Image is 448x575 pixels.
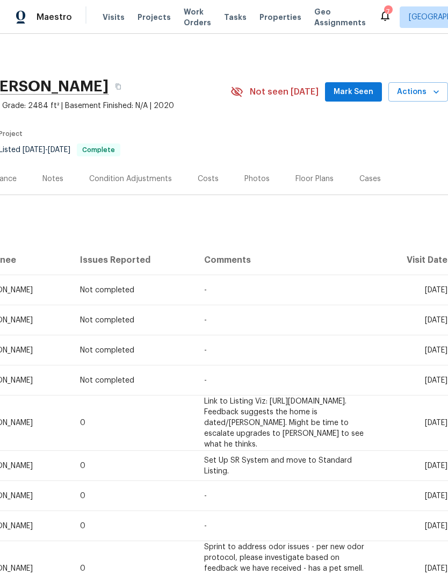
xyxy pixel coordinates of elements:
[80,286,134,294] span: Not completed
[384,6,392,17] div: 7
[359,174,381,184] div: Cases
[80,522,85,530] span: 0
[198,174,219,184] div: Costs
[204,347,207,354] span: -
[80,347,134,354] span: Not completed
[204,492,207,500] span: -
[89,174,172,184] div: Condition Adjustments
[250,87,319,97] span: Not seen [DATE]
[204,317,207,324] span: -
[103,12,125,23] span: Visits
[425,462,447,470] span: [DATE]
[425,317,447,324] span: [DATE]
[425,492,447,500] span: [DATE]
[80,317,134,324] span: Not completed
[80,492,85,500] span: 0
[80,462,85,470] span: 0
[80,419,85,427] span: 0
[204,522,207,530] span: -
[80,565,85,572] span: 0
[259,12,301,23] span: Properties
[425,286,447,294] span: [DATE]
[325,82,382,102] button: Mark Seen
[71,245,195,275] th: Issues Reported
[204,457,352,475] span: Set Up SR System and move to Standard Listing.
[37,12,72,23] span: Maestro
[23,146,45,154] span: [DATE]
[138,12,171,23] span: Projects
[42,174,63,184] div: Notes
[204,377,207,384] span: -
[196,245,378,275] th: Comments
[378,245,448,275] th: Visit Date
[48,146,70,154] span: [DATE]
[80,377,134,384] span: Not completed
[388,82,448,102] button: Actions
[78,147,119,153] span: Complete
[425,565,447,572] span: [DATE]
[295,174,334,184] div: Floor Plans
[334,85,373,99] span: Mark Seen
[244,174,270,184] div: Photos
[224,13,247,21] span: Tasks
[314,6,366,28] span: Geo Assignments
[109,77,128,96] button: Copy Address
[204,398,364,448] span: Link to Listing Viz: [URL][DOMAIN_NAME]. Feedback suggests the home is dated/[PERSON_NAME]. Might...
[425,522,447,530] span: [DATE]
[23,146,70,154] span: -
[425,347,447,354] span: [DATE]
[184,6,211,28] span: Work Orders
[425,377,447,384] span: [DATE]
[397,85,439,99] span: Actions
[204,286,207,294] span: -
[425,419,447,427] span: [DATE]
